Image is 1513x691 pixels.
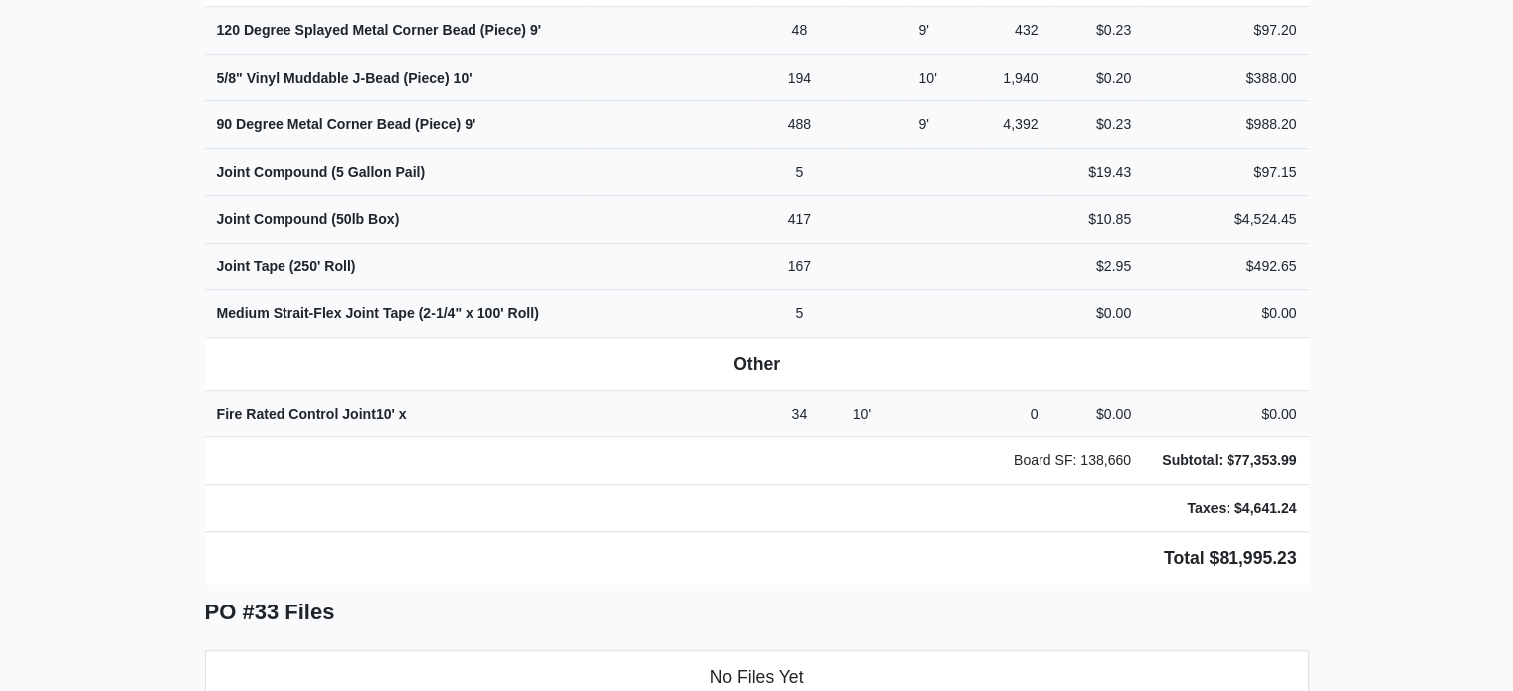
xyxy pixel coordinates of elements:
[217,116,476,132] strong: 90 Degree Metal Corner Bead (Piece)
[1049,196,1143,244] td: $10.85
[217,164,426,180] strong: Joint Compound (5 Gallon Pail)
[980,101,1049,149] td: 4,392
[1143,54,1308,101] td: $388.00
[980,390,1049,437] td: 0
[1143,101,1308,149] td: $988.20
[1143,290,1308,338] td: $0.00
[376,406,395,422] span: 10'
[980,7,1049,55] td: 432
[1049,7,1143,55] td: $0.23
[1143,437,1308,485] td: Subtotal: $77,353.99
[757,290,842,338] td: 5
[217,259,356,274] strong: Joint Tape (250' Roll)
[205,600,1309,625] h5: PO #33 Files
[399,406,407,422] span: x
[1049,101,1143,149] td: $0.23
[454,70,473,86] span: 10'
[1143,7,1308,55] td: $97.20
[1049,243,1143,290] td: $2.95
[1049,290,1143,338] td: $0.00
[1049,390,1143,437] td: $0.00
[217,70,473,86] strong: 5/8" Vinyl Muddable J-Bead (Piece)
[1014,452,1131,468] span: Board SF: 138,660
[1049,148,1143,196] td: $19.43
[918,116,929,132] span: 9'
[1049,54,1143,101] td: $0.20
[217,211,400,227] strong: Joint Compound (50lb Box)
[757,196,842,244] td: 417
[217,305,539,321] strong: Medium Strait-Flex Joint Tape (2-1/4" x 100' Roll)
[1143,196,1308,244] td: $4,524.45
[757,101,842,149] td: 488
[757,7,842,55] td: 48
[757,243,842,290] td: 167
[205,532,1309,585] td: Total $81,995.23
[853,406,871,422] span: 10'
[1143,148,1308,196] td: $97.15
[1143,390,1308,437] td: $0.00
[918,22,929,38] span: 9'
[733,354,780,374] b: Other
[1143,243,1308,290] td: $492.65
[757,148,842,196] td: 5
[757,54,842,101] td: 194
[1143,484,1308,532] td: Taxes: $4,641.24
[757,390,842,437] td: 34
[465,116,475,132] span: 9'
[217,406,407,422] strong: Fire Rated Control Joint
[980,54,1049,101] td: 1,940
[530,22,541,38] span: 9'
[217,22,542,38] strong: 120 Degree Splayed Metal Corner Bead (Piece)
[918,70,936,86] span: 10'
